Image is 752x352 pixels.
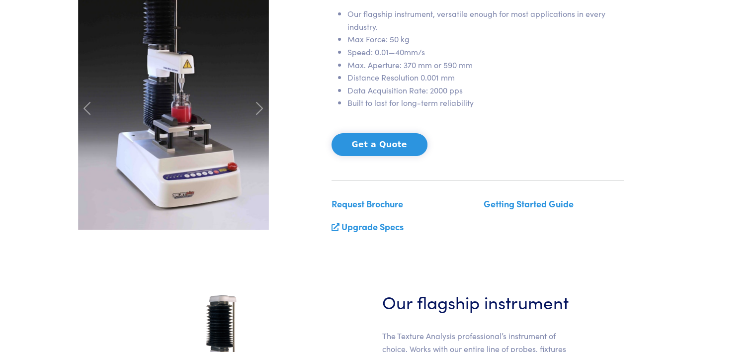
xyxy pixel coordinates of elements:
[347,33,624,46] li: Max Force: 50 kg
[332,133,427,156] button: Get a Quote
[347,59,624,72] li: Max. Aperture: 370 mm or 590 mm
[347,84,624,97] li: Data Acquisition Rate: 2000 pps
[347,7,624,33] li: Our flagship instrument, versatile enough for most applications in every industry.
[484,197,574,210] a: Getting Started Guide
[382,289,573,314] h3: Our flagship instrument
[347,46,624,59] li: Speed: 0.01—40mm/s
[347,96,624,109] li: Built to last for long-term reliability
[332,197,403,210] a: Request Brochure
[347,71,624,84] li: Distance Resolution 0.001 mm
[341,220,404,233] a: Upgrade Specs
